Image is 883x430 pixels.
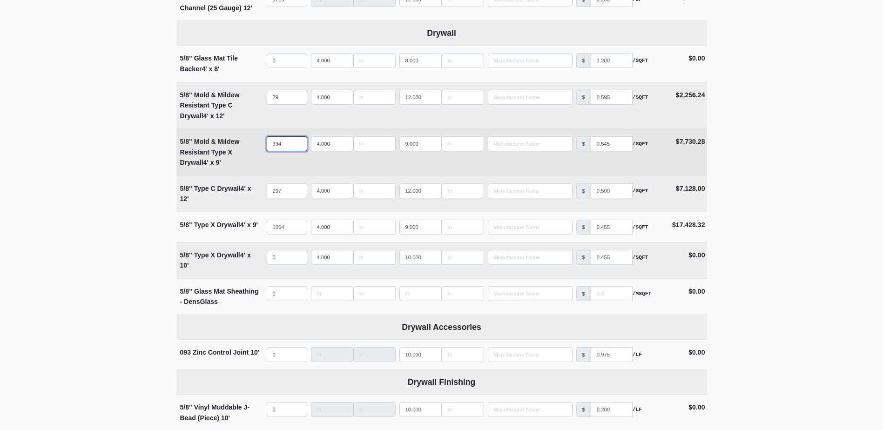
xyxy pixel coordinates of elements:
[591,250,633,265] input: manufacturer
[267,347,307,362] input: quantity
[399,53,442,68] input: Length
[180,288,259,306] strong: 5/8” Glass Mat Sheathing - DensGlass
[591,220,633,235] input: manufacturer
[353,250,396,265] input: Length
[180,251,251,269] strong: 5/8" Type X Drywall
[180,54,238,73] strong: 5/8" Glass Mat Tile Backer
[180,138,240,166] strong: 5/8" Mold & Mildew Resistant Type X Drywall
[311,136,353,151] input: Length
[676,138,705,145] strong: $7,730.28
[240,251,245,259] span: 4'
[633,187,648,195] strong: /SQFT
[576,53,591,68] div: $
[203,159,209,166] span: 4'
[216,159,221,166] span: 9'
[180,91,240,120] strong: 5/8" Mold & Mildew Resistant Type C Drywall
[488,250,573,265] input: Search
[442,53,484,68] input: Length
[488,53,573,68] input: Search
[576,136,591,151] div: $
[240,221,245,228] span: 4'
[267,220,307,235] input: quantity
[180,349,260,356] strong: 093 Zinc Control Joint
[676,185,705,192] strong: $7,128.00
[311,183,353,198] input: Length
[247,251,251,259] span: x
[488,402,573,417] input: Search
[442,347,484,362] input: Length
[633,223,648,231] strong: /SQFT
[633,93,648,101] strong: /SQFT
[353,183,396,198] input: Length
[399,347,442,362] input: Length
[442,136,484,151] input: Length
[353,402,396,417] input: Length
[311,347,353,362] input: Length
[399,402,442,417] input: Length
[633,56,648,65] strong: /SQFT
[247,221,251,228] span: x
[267,90,307,105] input: quantity
[399,220,442,235] input: Length
[267,250,307,265] input: quantity
[209,65,213,73] span: x
[442,220,484,235] input: Length
[688,54,705,62] strong: $0.00
[221,414,230,422] span: 10'
[180,221,258,228] strong: 5/8" Type X Drywall
[676,91,705,99] strong: $2,256.24
[633,140,648,148] strong: /SQFT
[408,377,476,387] b: Drywall Finishing
[688,288,705,295] strong: $0.00
[688,349,705,356] strong: $0.00
[311,90,353,105] input: Length
[576,250,591,265] div: $
[576,286,591,301] div: $
[353,53,396,68] input: Length
[633,289,652,298] strong: /MSQFT
[180,195,189,202] span: 12'
[210,159,214,166] span: x
[591,402,633,417] input: manufacturer
[353,347,396,362] input: Length
[488,183,573,198] input: Search
[267,286,307,301] input: quantity
[488,90,573,105] input: Search
[311,250,353,265] input: Length
[311,53,353,68] input: Length
[591,90,633,105] input: manufacturer
[442,286,484,301] input: Length
[180,262,189,269] span: 10'
[688,251,705,259] strong: $0.00
[591,136,633,151] input: manufacturer
[399,136,442,151] input: Length
[488,286,573,301] input: Search
[267,402,307,417] input: quantity
[576,347,591,362] div: $
[202,65,207,73] span: 4'
[353,220,396,235] input: Length
[672,221,705,228] strong: $17,428.32
[442,250,484,265] input: Length
[442,402,484,417] input: Length
[267,136,307,151] input: quantity
[267,53,307,68] input: quantity
[216,112,224,120] span: 12'
[488,136,573,151] input: Search
[633,405,642,414] strong: /LF
[250,349,259,356] span: 10'
[311,286,353,301] input: Length
[180,403,250,422] strong: 5/8" Vinyl Muddable J-Bead (Piece)
[591,286,633,301] input: manufacturer
[311,220,353,235] input: Length
[402,322,481,332] b: Drywall Accessories
[311,402,353,417] input: Length
[253,221,258,228] span: 9'
[488,220,573,235] input: Search
[399,250,442,265] input: Length
[241,185,246,192] span: 4'
[633,253,648,262] strong: /SQFT
[591,347,633,362] input: manufacturer
[399,183,442,198] input: Length
[399,286,442,301] input: Length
